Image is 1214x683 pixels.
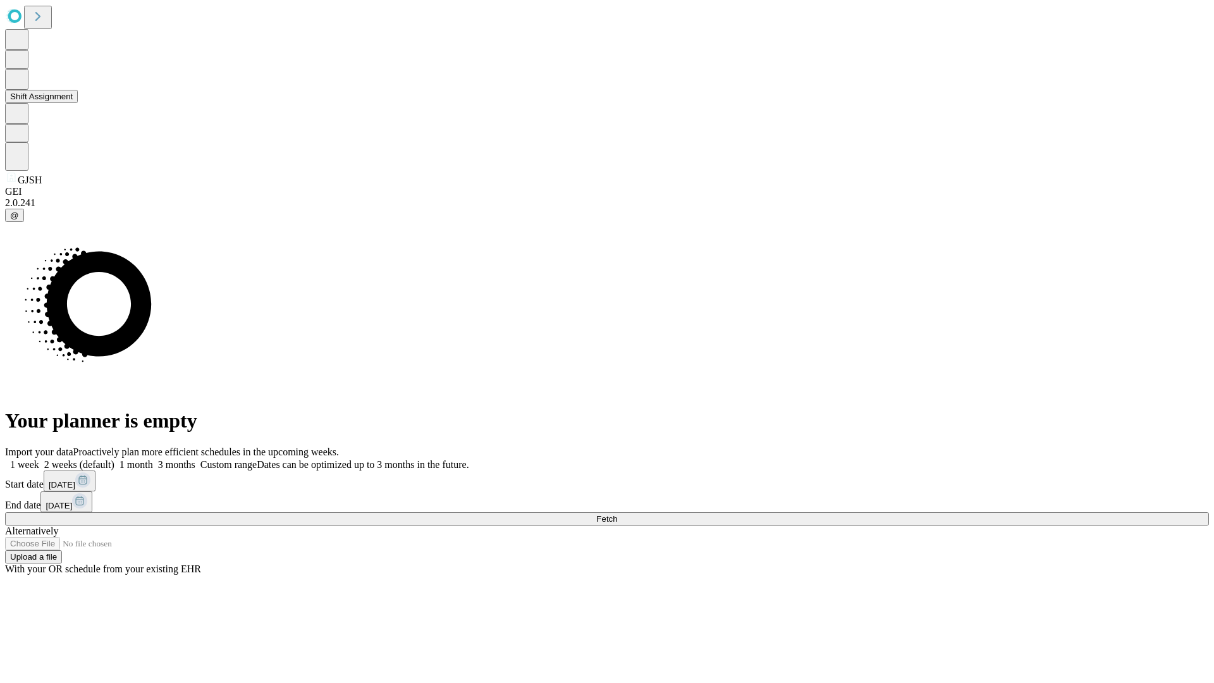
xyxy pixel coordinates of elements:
[158,459,195,470] span: 3 months
[200,459,257,470] span: Custom range
[257,459,469,470] span: Dates can be optimized up to 3 months in the future.
[46,501,72,510] span: [DATE]
[596,514,617,524] span: Fetch
[5,550,62,563] button: Upload a file
[44,471,95,491] button: [DATE]
[5,446,73,457] span: Import your data
[10,211,19,220] span: @
[49,480,75,489] span: [DATE]
[5,491,1209,512] div: End date
[5,186,1209,197] div: GEI
[5,209,24,222] button: @
[5,197,1209,209] div: 2.0.241
[18,175,42,185] span: GJSH
[40,491,92,512] button: [DATE]
[5,563,201,574] span: With your OR schedule from your existing EHR
[44,459,114,470] span: 2 weeks (default)
[5,526,58,536] span: Alternatively
[120,459,153,470] span: 1 month
[10,459,39,470] span: 1 week
[5,409,1209,433] h1: Your planner is empty
[5,512,1209,526] button: Fetch
[5,90,78,103] button: Shift Assignment
[5,471,1209,491] div: Start date
[73,446,339,457] span: Proactively plan more efficient schedules in the upcoming weeks.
